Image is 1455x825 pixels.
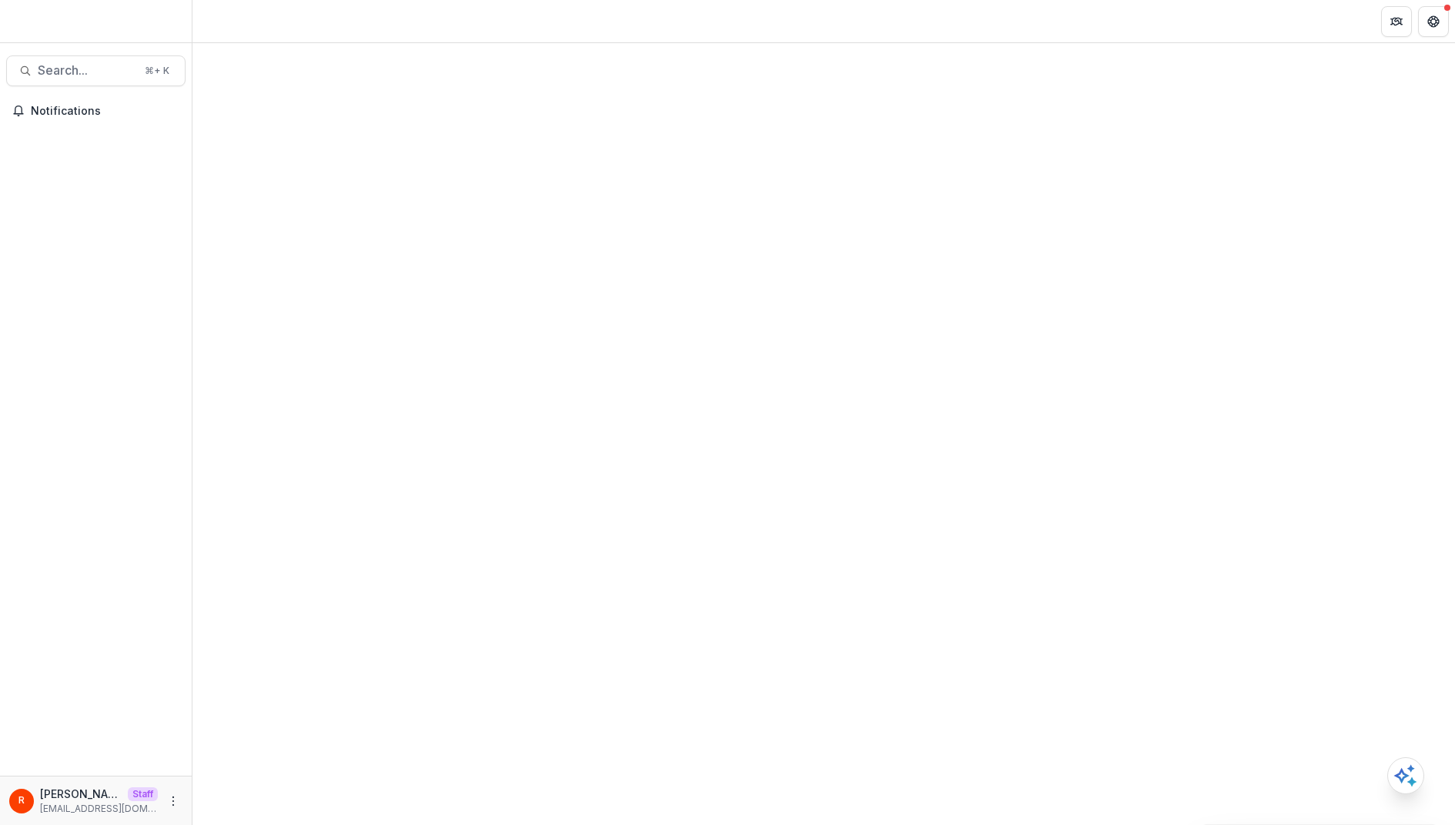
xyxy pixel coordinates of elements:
button: Search... [6,55,186,86]
div: Raj [18,796,25,806]
button: More [164,792,182,810]
button: Get Help [1418,6,1449,37]
span: Notifications [31,105,179,118]
p: Staff [128,787,158,801]
button: Open AI Assistant [1387,757,1424,794]
p: [PERSON_NAME] [40,786,122,802]
nav: breadcrumb [199,10,264,32]
span: Search... [38,63,135,78]
p: [EMAIL_ADDRESS][DOMAIN_NAME] [40,802,158,816]
button: Partners [1381,6,1412,37]
button: Notifications [6,99,186,123]
div: ⌘ + K [142,62,172,79]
